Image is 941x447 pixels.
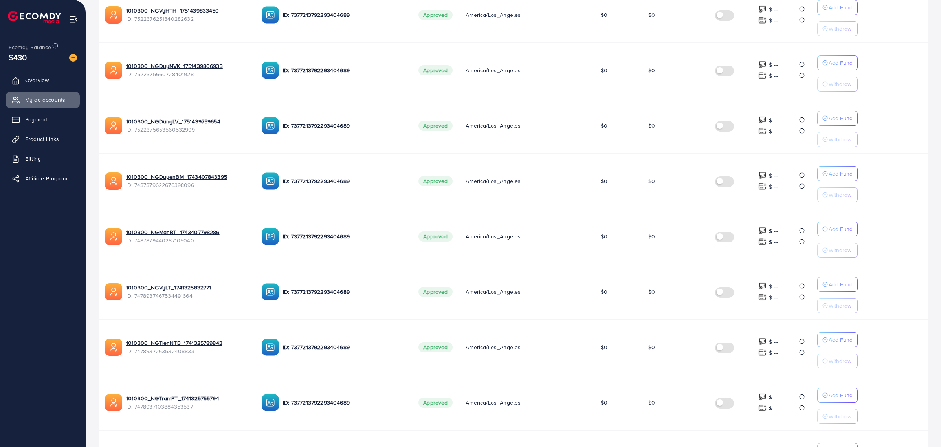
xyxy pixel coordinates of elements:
img: top-up amount [758,282,767,290]
img: top-up amount [758,393,767,401]
div: <span class='underline'>1010300_NGVyLT_1741325832771</span></br>7478937467534491664 [126,284,249,300]
span: ID: 7487879440287105040 [126,236,249,244]
button: Withdraw [817,354,858,368]
p: Withdraw [829,412,851,421]
img: menu [69,15,78,24]
img: ic-ba-acc.ded83a64.svg [262,283,279,300]
img: ic-ba-acc.ded83a64.svg [262,6,279,24]
p: ID: 7377213792293404689 [283,10,406,20]
button: Withdraw [817,77,858,92]
p: Add Fund [829,3,853,12]
p: Withdraw [829,24,851,33]
span: Approved [418,121,452,131]
span: Approved [418,287,452,297]
span: Payment [25,115,47,123]
img: top-up amount [758,16,767,24]
p: $ --- [769,392,779,402]
a: Product Links [6,131,80,147]
span: ID: 7522375653560532999 [126,126,249,134]
button: Withdraw [817,132,858,147]
p: Add Fund [829,224,853,234]
span: Approved [418,231,452,242]
img: ic-ba-acc.ded83a64.svg [262,339,279,356]
span: $0 [648,177,655,185]
a: 1010300_NGDungLV_1751439759654 [126,117,249,125]
a: 1010300_NGTramPT_1741325755794 [126,394,249,402]
img: logo [8,11,61,23]
img: ic-ads-acc.e4c84228.svg [105,228,122,245]
img: top-up amount [758,404,767,412]
p: $ --- [769,348,779,357]
span: $0 [648,11,655,19]
p: Add Fund [829,390,853,400]
p: $ --- [769,5,779,14]
p: $ --- [769,115,779,125]
img: ic-ads-acc.e4c84228.svg [105,62,122,79]
span: America/Los_Angeles [466,399,521,407]
div: <span class='underline'>1010300_NGDuyenBM_1743407843395</span></br>7487879622676398096 [126,173,249,189]
button: Add Fund [817,222,858,236]
p: ID: 7377213792293404689 [283,66,406,75]
span: $430 [9,51,27,63]
div: <span class='underline'>1010300_NGManBT_1743407798286</span></br>7487879440287105040 [126,228,249,244]
p: Add Fund [829,169,853,178]
img: ic-ba-acc.ded83a64.svg [262,172,279,190]
img: ic-ba-acc.ded83a64.svg [262,394,279,411]
a: Payment [6,112,80,127]
button: Withdraw [817,298,858,313]
div: <span class='underline'>1010300_NGTramPT_1741325755794</span></br>7478937103884353537 [126,394,249,410]
span: Overview [25,76,49,84]
p: $ --- [769,293,779,302]
a: Affiliate Program [6,170,80,186]
p: Add Fund [829,335,853,344]
p: ID: 7377213792293404689 [283,343,406,352]
span: ID: 7522376251840282632 [126,15,249,23]
a: Overview [6,72,80,88]
img: ic-ads-acc.e4c84228.svg [105,394,122,411]
img: top-up amount [758,60,767,69]
span: $0 [601,11,607,19]
img: ic-ads-acc.e4c84228.svg [105,117,122,134]
p: Withdraw [829,190,851,200]
span: Ecomdy Balance [9,43,51,51]
img: ic-ba-acc.ded83a64.svg [262,228,279,245]
p: ID: 7377213792293404689 [283,287,406,297]
button: Withdraw [817,243,858,258]
p: $ --- [769,182,779,191]
button: Withdraw [817,409,858,424]
span: Approved [418,398,452,408]
span: $0 [648,233,655,240]
img: ic-ba-acc.ded83a64.svg [262,62,279,79]
img: top-up amount [758,5,767,13]
p: $ --- [769,71,779,81]
button: Add Fund [817,55,858,70]
p: Withdraw [829,301,851,310]
span: $0 [601,66,607,74]
div: <span class='underline'>1010300_NGDungLV_1751439759654</span></br>7522375653560532999 [126,117,249,134]
span: My ad accounts [25,96,65,104]
a: 1010300_NGVyHTH_1751439833450 [126,7,249,15]
p: $ --- [769,337,779,346]
img: top-up amount [758,127,767,135]
span: America/Los_Angeles [466,122,521,130]
img: top-up amount [758,293,767,301]
span: $0 [648,122,655,130]
img: image [69,54,77,62]
p: Add Fund [829,114,853,123]
span: $0 [648,343,655,351]
p: $ --- [769,171,779,180]
span: ID: 7522375660728401928 [126,70,249,78]
span: America/Los_Angeles [466,66,521,74]
span: Approved [418,10,452,20]
img: ic-ads-acc.e4c84228.svg [105,6,122,24]
button: Add Fund [817,111,858,126]
span: $0 [601,177,607,185]
span: Approved [418,342,452,352]
img: top-up amount [758,227,767,235]
p: Withdraw [829,245,851,255]
p: $ --- [769,60,779,70]
p: ID: 7377213792293404689 [283,176,406,186]
img: top-up amount [758,238,767,246]
a: 1010300_NGVyLT_1741325832771 [126,284,249,291]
